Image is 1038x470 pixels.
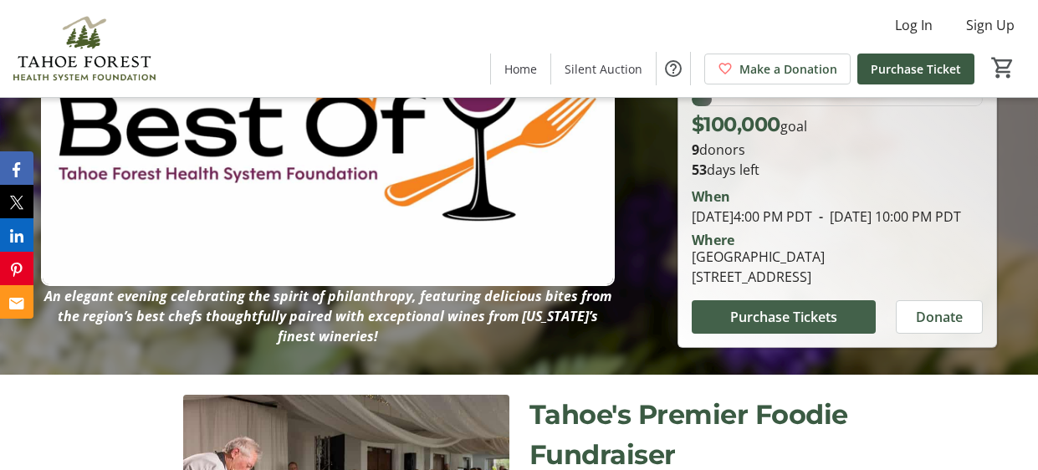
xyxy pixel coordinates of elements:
[44,287,611,345] em: An elegant evening celebrating the spirit of philanthropy, featuring delicious bites from the reg...
[916,307,963,327] span: Donate
[692,267,825,287] div: [STREET_ADDRESS]
[812,207,961,226] span: [DATE] 10:00 PM PDT
[966,15,1015,35] span: Sign Up
[491,54,550,84] a: Home
[704,54,851,84] a: Make a Donation
[692,140,699,159] b: 9
[692,110,807,140] p: goal
[895,15,933,35] span: Log In
[657,52,690,85] button: Help
[692,186,730,207] div: When
[988,53,1018,83] button: Cart
[692,112,780,136] span: $100,000
[857,54,974,84] a: Purchase Ticket
[953,12,1028,38] button: Sign Up
[812,207,830,226] span: -
[692,247,825,267] div: [GEOGRAPHIC_DATA]
[692,207,812,226] span: [DATE] 4:00 PM PDT
[730,307,837,327] span: Purchase Tickets
[692,300,876,334] button: Purchase Tickets
[692,160,983,180] p: days left
[10,7,159,90] img: Tahoe Forest Health System Foundation's Logo
[896,300,983,334] button: Donate
[692,93,983,106] div: 7.000000000000001% of fundraising goal reached
[692,233,734,247] div: Where
[739,60,837,78] span: Make a Donation
[692,140,983,160] p: donors
[504,60,537,78] span: Home
[565,60,642,78] span: Silent Auction
[882,12,946,38] button: Log In
[871,60,961,78] span: Purchase Ticket
[692,161,707,179] span: 53
[551,54,656,84] a: Silent Auction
